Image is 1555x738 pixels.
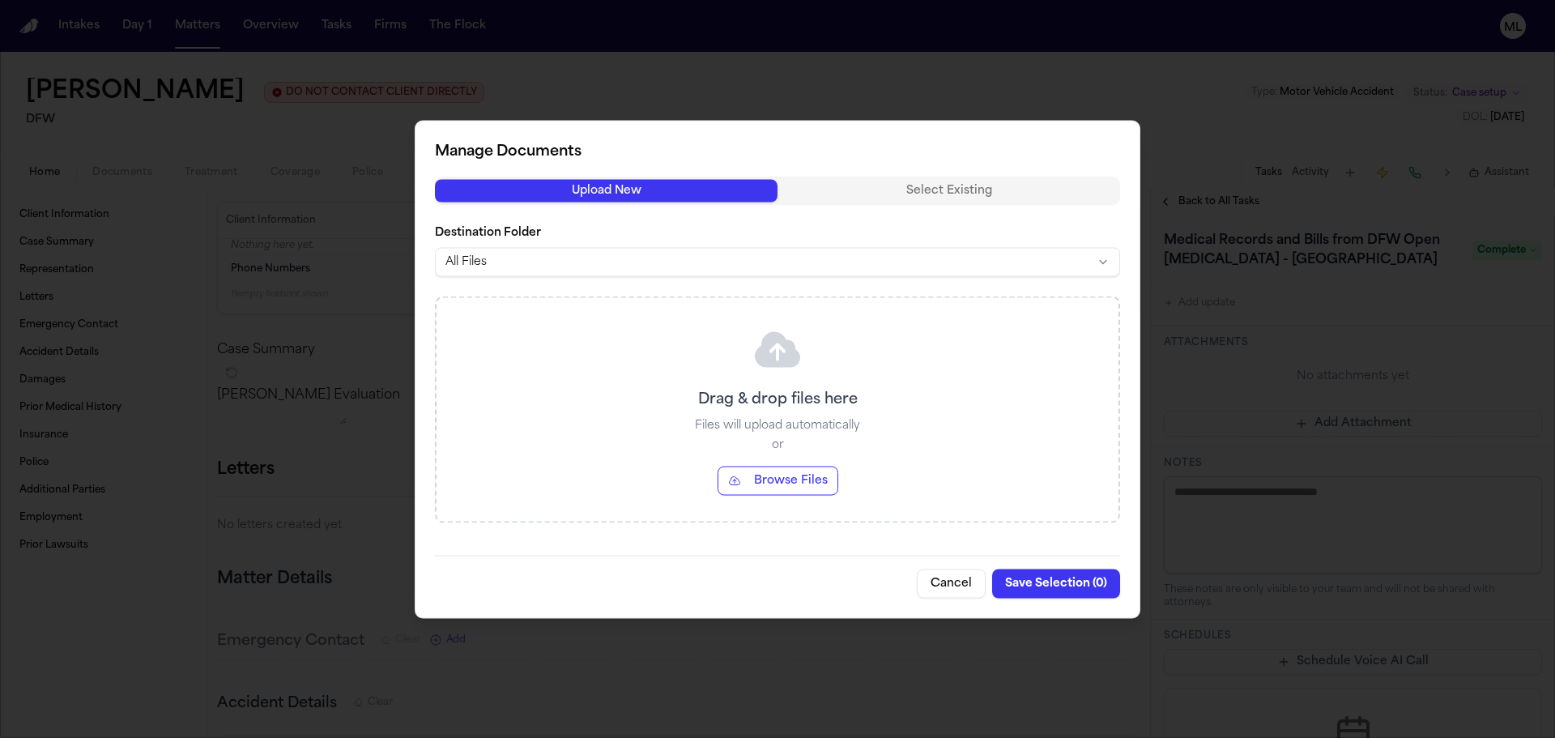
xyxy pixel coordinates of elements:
button: Select Existing [777,179,1120,202]
button: Save Selection (0) [992,569,1120,598]
p: or [772,437,784,453]
label: Destination Folder [435,224,1120,241]
button: Upload New [435,179,777,202]
button: Cancel [917,569,986,598]
h2: Manage Documents [435,140,1120,163]
button: Browse Files [718,466,838,495]
p: Drag & drop files here [698,388,858,411]
p: Files will upload automatically [695,417,860,433]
